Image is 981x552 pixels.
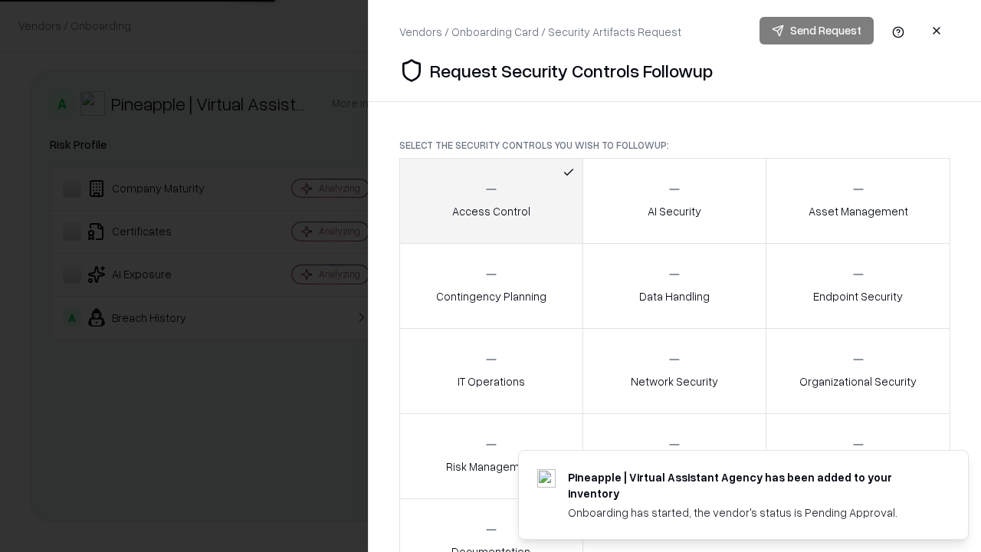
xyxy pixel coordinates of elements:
p: Asset Management [809,203,908,219]
p: Access Control [452,203,530,219]
button: IT Operations [399,328,583,414]
p: Organizational Security [799,373,917,389]
img: trypineapple.com [537,469,556,488]
button: Risk Management [399,413,583,499]
button: Network Security [582,328,767,414]
button: Endpoint Security [766,243,950,329]
p: AI Security [648,203,701,219]
button: Threat Management [766,413,950,499]
p: IT Operations [458,373,525,389]
p: Select the security controls you wish to followup: [399,139,950,152]
button: Data Handling [582,243,767,329]
p: Contingency Planning [436,288,546,304]
button: Organizational Security [766,328,950,414]
p: Data Handling [639,288,710,304]
div: Pineapple | Virtual Assistant Agency has been added to your inventory [568,469,931,501]
button: Access Control [399,158,583,244]
button: Asset Management [766,158,950,244]
p: Request Security Controls Followup [430,58,713,83]
p: Network Security [631,373,718,389]
button: Contingency Planning [399,243,583,329]
button: AI Security [582,158,767,244]
button: Security Incidents [582,413,767,499]
p: Endpoint Security [813,288,903,304]
p: Risk Management [446,458,536,475]
div: Onboarding has started, the vendor's status is Pending Approval. [568,504,931,521]
div: Vendors / Onboarding Card / Security Artifacts Request [399,24,681,40]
